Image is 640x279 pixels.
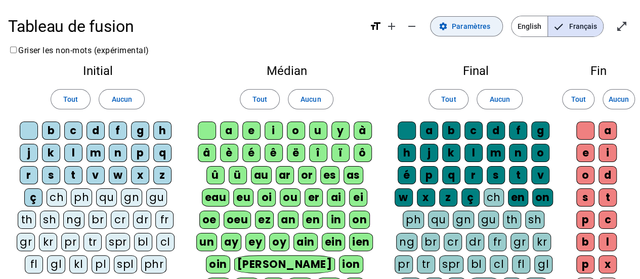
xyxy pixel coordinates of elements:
[531,144,549,162] div: o
[287,144,305,162] div: ë
[206,166,225,184] div: û
[17,233,35,251] div: gr
[509,144,527,162] div: n
[534,255,552,273] div: gl
[8,46,149,55] label: Griser les non-mots (expérimental)
[269,233,289,251] div: oy
[487,122,505,140] div: d
[42,144,60,162] div: k
[153,166,172,184] div: z
[403,211,424,229] div: ph
[309,144,327,162] div: î
[461,188,480,207] div: ç
[609,93,629,105] span: Aucun
[354,144,372,162] div: ô
[89,211,107,229] div: br
[99,89,144,109] button: Aucun
[111,93,132,105] span: Aucun
[467,255,486,273] div: bl
[464,144,483,162] div: l
[562,89,594,109] button: Tout
[331,144,350,162] div: ï
[280,188,301,207] div: ou
[303,211,323,229] div: en
[25,255,43,273] div: fl
[484,188,504,207] div: ch
[616,20,628,32] mat-icon: open_in_full
[327,211,345,229] div: in
[196,233,217,251] div: un
[234,255,335,273] div: [PERSON_NAME]
[442,144,460,162] div: k
[245,233,265,251] div: ey
[278,211,298,229] div: an
[141,255,167,273] div: phr
[242,144,261,162] div: é
[603,89,635,109] button: Aucun
[202,188,230,207] div: eau
[349,211,370,229] div: on
[153,144,172,162] div: q
[464,166,483,184] div: r
[251,166,272,184] div: au
[83,233,102,251] div: tr
[24,188,42,207] div: ç
[402,16,422,36] button: Diminuer la taille de la police
[288,89,333,109] button: Aucun
[64,122,82,140] div: c
[114,255,137,273] div: spl
[258,188,276,207] div: oi
[612,16,632,36] button: Entrer en plein écran
[508,188,528,207] div: en
[87,166,105,184] div: v
[42,166,60,184] div: s
[206,255,230,273] div: oin
[396,233,417,251] div: ng
[576,255,594,273] div: p
[354,122,372,140] div: à
[531,122,549,140] div: g
[395,255,413,273] div: pr
[512,255,530,273] div: fl
[452,20,490,32] span: Paramètres
[252,93,267,105] span: Tout
[242,122,261,140] div: e
[287,122,305,140] div: o
[96,188,117,207] div: qu
[532,188,553,207] div: on
[156,233,175,251] div: cl
[394,65,557,77] h2: Final
[20,144,38,162] div: j
[478,211,499,229] div: gu
[531,166,549,184] div: v
[571,93,585,105] span: Tout
[548,16,603,36] span: Français
[106,233,130,251] div: spr
[439,255,463,273] div: spr
[509,122,527,140] div: f
[599,166,617,184] div: d
[61,233,79,251] div: pr
[10,47,17,53] input: Griser les non-mots (expérimental)
[510,233,529,251] div: gr
[398,144,416,162] div: h
[441,93,456,105] span: Tout
[420,122,438,140] div: a
[47,188,67,207] div: ch
[349,188,367,207] div: ei
[131,166,149,184] div: x
[599,233,617,251] div: l
[442,166,460,184] div: q
[309,122,327,140] div: u
[42,122,60,140] div: b
[429,89,468,109] button: Tout
[18,211,36,229] div: th
[240,89,280,109] button: Tout
[430,16,503,36] button: Paramètres
[442,122,460,140] div: b
[63,211,84,229] div: ng
[420,166,438,184] div: p
[489,93,509,105] span: Aucun
[576,144,594,162] div: e
[428,211,449,229] div: qu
